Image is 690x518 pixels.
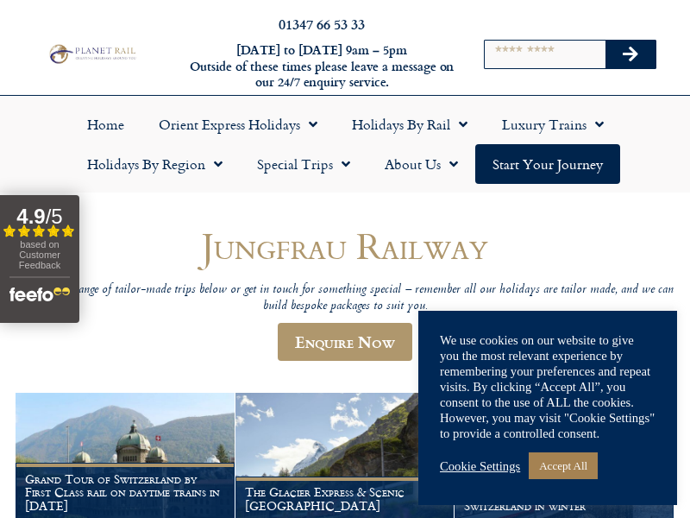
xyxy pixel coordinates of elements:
[16,282,674,314] p: Browse our range of tailor-made trips below or get in touch for something special – remember all ...
[529,452,598,479] a: Accept All
[278,323,412,361] a: Enquire Now
[16,225,674,266] h1: Jungfrau Railway
[9,104,681,184] nav: Menu
[188,42,455,91] h6: [DATE] to [DATE] 9am – 5pm Outside of these times please leave a message on our 24/7 enquiry serv...
[141,104,335,144] a: Orient Express Holidays
[440,458,520,474] a: Cookie Settings
[335,104,485,144] a: Holidays by Rail
[440,332,655,441] div: We use cookies on our website to give you the most relevant experience by remembering your prefer...
[240,144,367,184] a: Special Trips
[367,144,475,184] a: About Us
[475,144,620,184] a: Start your Journey
[485,104,621,144] a: Luxury Trains
[70,144,240,184] a: Holidays by Region
[70,104,141,144] a: Home
[245,485,445,513] h1: The Glacier Express & Scenic [GEOGRAPHIC_DATA]
[46,42,138,65] img: Planet Rail Train Holidays Logo
[25,472,225,513] h1: Grand Tour of Switzerland by First Class rail on daytime trains in [DATE]
[464,485,664,513] h1: Glacier Express and Scenic Switzerland in winter
[279,14,365,34] a: 01347 66 53 33
[605,41,655,68] button: Search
